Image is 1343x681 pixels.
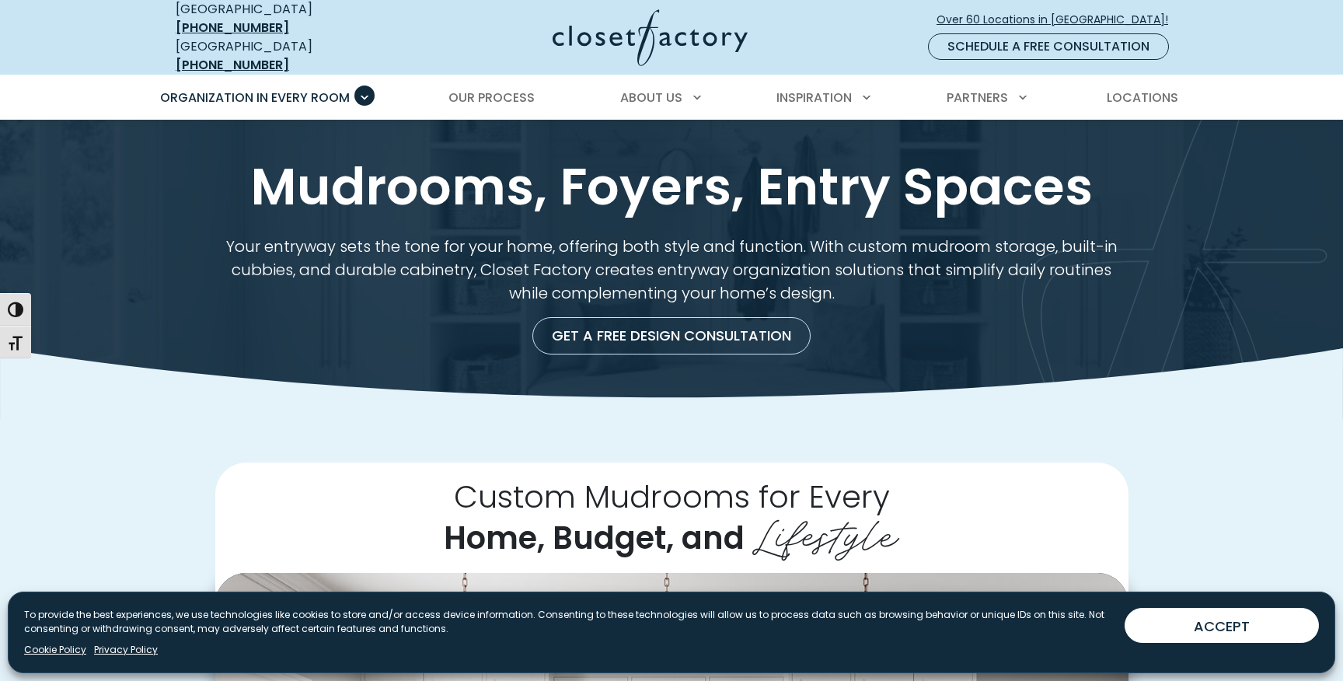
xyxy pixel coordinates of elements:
[1125,608,1319,643] button: ACCEPT
[215,235,1128,305] p: Your entryway sets the tone for your home, offering both style and function. With custom mudroom ...
[454,475,890,519] span: Custom Mudrooms for Every
[532,317,811,354] a: Get a Free Design Consultation
[176,19,289,37] a: [PHONE_NUMBER]
[94,643,158,657] a: Privacy Policy
[176,56,289,74] a: [PHONE_NUMBER]
[620,89,682,107] span: About Us
[776,89,852,107] span: Inspiration
[24,643,86,657] a: Cookie Policy
[448,89,535,107] span: Our Process
[24,608,1112,636] p: To provide the best experiences, we use technologies like cookies to store and/or access device i...
[947,89,1008,107] span: Partners
[553,9,748,66] img: Closet Factory Logo
[160,89,350,107] span: Organization in Every Room
[176,37,401,75] div: [GEOGRAPHIC_DATA]
[444,516,745,560] span: Home, Budget, and
[937,12,1181,28] span: Over 60 Locations in [GEOGRAPHIC_DATA]!
[173,157,1170,216] h1: Mudrooms, Foyers, Entry Spaces
[936,6,1181,33] a: Over 60 Locations in [GEOGRAPHIC_DATA]!
[928,33,1169,60] a: Schedule a Free Consultation
[1107,89,1178,107] span: Locations
[149,76,1194,120] nav: Primary Menu
[752,500,899,562] span: Lifestyle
